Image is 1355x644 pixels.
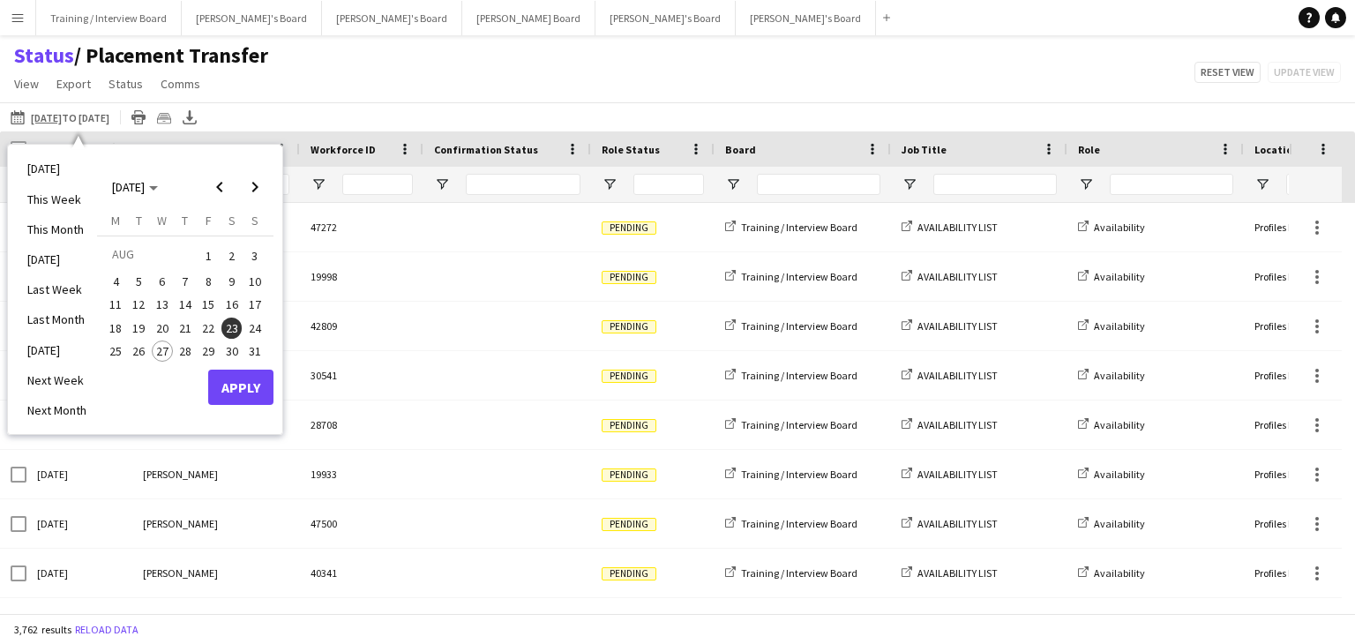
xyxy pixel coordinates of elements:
button: 27-08-2025 [151,340,174,363]
span: Status [109,76,143,92]
span: 15 [198,295,219,316]
span: AVAILABILITY LIST [917,566,998,580]
button: [PERSON_NAME]'s Board [736,1,876,35]
span: 24 [244,318,266,339]
span: 21 [175,318,196,339]
button: [PERSON_NAME]'s Board [182,1,322,35]
span: Training / Interview Board [741,319,857,333]
span: AVAILABILITY LIST [917,369,998,382]
span: 14 [175,295,196,316]
span: 27 [152,341,173,362]
li: Next Week [17,365,97,395]
a: View [7,72,46,95]
app-action-btn: Crew files as ZIP [153,107,175,128]
li: Next Month [17,395,97,425]
a: AVAILABILITY LIST [902,270,998,283]
span: Name [143,143,171,156]
button: 21-08-2025 [174,317,197,340]
div: [DATE] [26,450,132,498]
span: 20 [152,318,173,339]
span: Training / Interview Board [741,221,857,234]
button: [PERSON_NAME] Board [462,1,595,35]
a: AVAILABILITY LIST [902,566,998,580]
app-action-btn: Export XLSX [179,107,200,128]
button: 22-08-2025 [197,317,220,340]
span: View [14,76,39,92]
span: Comms [161,76,200,92]
li: [DATE] [17,244,97,274]
button: Apply [208,370,273,405]
span: Location [1254,143,1299,156]
button: 06-08-2025 [151,270,174,293]
li: This Month [17,214,97,244]
input: Workforce ID Filter Input [342,174,413,195]
button: 14-08-2025 [174,293,197,316]
span: Training / Interview Board [741,418,857,431]
a: Availability [1078,418,1145,431]
button: Previous month [202,169,237,205]
span: Role [1078,143,1100,156]
div: 40341 [300,549,423,597]
span: Job Title [902,143,947,156]
span: 6 [152,271,173,292]
button: 10-08-2025 [243,270,266,293]
div: [DATE] [26,549,132,597]
a: AVAILABILITY LIST [902,418,998,431]
span: 1 [198,243,219,268]
span: [PERSON_NAME] [143,517,218,530]
span: Availability [1094,319,1145,333]
button: 18-08-2025 [104,317,127,340]
input: Board Filter Input [757,174,880,195]
span: Pending [602,370,656,383]
div: 28708 [300,401,423,449]
button: Reset view [1194,62,1261,83]
span: [PERSON_NAME] [143,566,218,580]
span: Training / Interview Board [741,468,857,481]
span: 16 [221,295,243,316]
span: Export [56,76,91,92]
span: Pending [602,271,656,284]
button: 29-08-2025 [197,340,220,363]
button: [DATE]to [DATE] [7,107,113,128]
div: 42809 [300,302,423,350]
a: Training / Interview Board [725,319,857,333]
button: 11-08-2025 [104,293,127,316]
td: AUG [104,243,197,270]
a: Training / Interview Board [725,517,857,530]
input: Role Filter Input [1110,174,1233,195]
span: 30 [221,341,243,362]
span: 4 [105,271,126,292]
a: Training / Interview Board [725,270,857,283]
span: Workforce ID [311,143,376,156]
button: 20-08-2025 [151,317,174,340]
span: 13 [152,295,173,316]
a: Training / Interview Board [725,369,857,382]
span: Availability [1094,517,1145,530]
span: Pending [602,518,656,531]
span: Board [725,143,756,156]
button: 13-08-2025 [151,293,174,316]
div: 47500 [300,499,423,548]
span: 31 [244,341,266,362]
input: Job Title Filter Input [933,174,1057,195]
div: 30541 [300,351,423,400]
input: Confirmation Status Filter Input [466,174,580,195]
span: AVAILABILITY LIST [917,221,998,234]
span: Pending [602,221,656,235]
a: Availability [1078,468,1145,481]
span: 12 [129,295,150,316]
span: 23 [221,318,243,339]
span: 2 [221,243,243,268]
button: Open Filter Menu [902,176,917,192]
span: Training / Interview Board [741,369,857,382]
li: [DATE] [17,335,97,365]
button: Open Filter Menu [311,176,326,192]
a: Availability [1078,221,1145,234]
button: 16-08-2025 [220,293,243,316]
button: 31-08-2025 [243,340,266,363]
span: S [251,213,258,228]
button: Reload data [71,620,142,640]
a: Availability [1078,270,1145,283]
button: 08-08-2025 [197,270,220,293]
a: AVAILABILITY LIST [902,369,998,382]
